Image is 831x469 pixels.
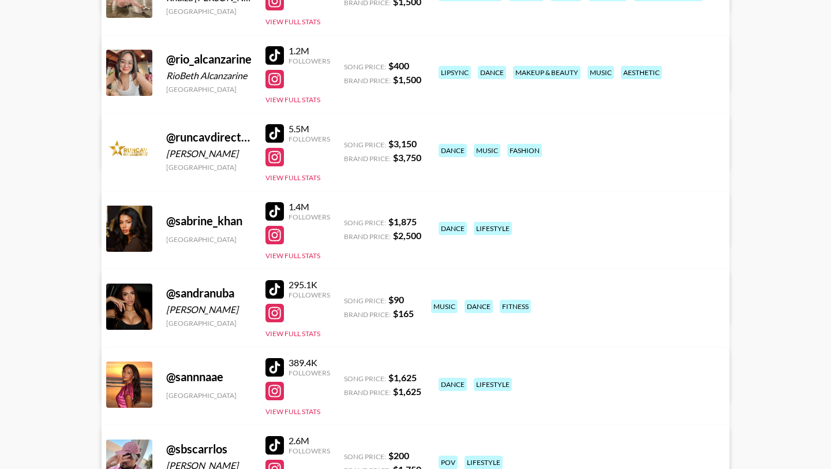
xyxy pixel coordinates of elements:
strong: $ 1,500 [393,74,421,85]
span: Song Price: [344,62,386,71]
strong: $ 3,750 [393,152,421,163]
div: lifestyle [474,222,512,235]
div: @ sannnaae [166,370,252,384]
strong: $ 1,625 [388,372,417,383]
span: Song Price: [344,296,386,305]
button: View Full Stats [265,251,320,260]
span: Song Price: [344,374,386,383]
strong: $ 3,150 [388,138,417,149]
span: Brand Price: [344,310,391,319]
span: Song Price: [344,452,386,461]
div: [GEOGRAPHIC_DATA] [166,163,252,172]
div: 389.4K [289,357,330,368]
div: aesthetic [621,66,662,79]
div: Followers [289,446,330,455]
span: Brand Price: [344,232,391,241]
div: Followers [289,57,330,65]
button: View Full Stats [265,407,320,416]
div: 2.6M [289,435,330,446]
div: 1.2M [289,45,330,57]
strong: $ 90 [388,294,404,305]
div: [GEOGRAPHIC_DATA] [166,85,252,94]
div: [GEOGRAPHIC_DATA] [166,235,252,244]
div: music [474,144,500,157]
span: Song Price: [344,140,386,149]
strong: $ 1,625 [393,386,421,397]
span: Brand Price: [344,154,391,163]
div: @ sandranuba [166,286,252,300]
div: RioBeth Alcanzarine [166,70,252,81]
div: makeup & beauty [513,66,581,79]
div: [GEOGRAPHIC_DATA] [166,391,252,400]
div: dance [465,300,493,313]
div: lifestyle [474,378,512,391]
div: fitness [500,300,531,313]
div: Followers [289,135,330,143]
span: Brand Price: [344,76,391,85]
div: @ rio_alcanzarine [166,52,252,66]
div: dance [439,144,467,157]
div: @ sabrine_khan [166,214,252,228]
div: Followers [289,368,330,377]
div: music [587,66,614,79]
div: dance [439,222,467,235]
div: @ sbscarrlos [166,442,252,456]
strong: $ 165 [393,308,414,319]
strong: $ 400 [388,60,409,71]
div: 1.4M [289,201,330,213]
div: Followers [289,213,330,221]
div: [PERSON_NAME] [166,304,252,315]
strong: $ 200 [388,450,409,461]
div: lipsync [439,66,471,79]
div: dance [478,66,506,79]
div: [GEOGRAPHIC_DATA] [166,7,252,16]
div: 5.5M [289,123,330,135]
strong: $ 1,875 [388,216,417,227]
div: Followers [289,291,330,299]
div: lifestyle [465,456,503,469]
button: View Full Stats [265,329,320,338]
button: View Full Stats [265,95,320,104]
button: View Full Stats [265,173,320,182]
div: fashion [507,144,542,157]
div: 295.1K [289,279,330,291]
div: [PERSON_NAME] [166,148,252,159]
span: Brand Price: [344,388,391,397]
div: dance [439,378,467,391]
button: View Full Stats [265,17,320,26]
div: [GEOGRAPHIC_DATA] [166,319,252,327]
strong: $ 2,500 [393,230,421,241]
div: pov [439,456,458,469]
div: @ runcavdirector [166,130,252,144]
span: Song Price: [344,218,386,227]
div: music [431,300,458,313]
